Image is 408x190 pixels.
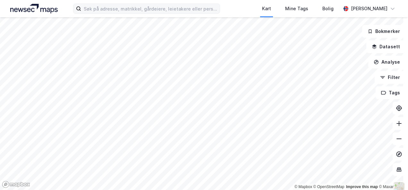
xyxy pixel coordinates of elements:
[351,5,387,12] div: [PERSON_NAME]
[2,181,30,188] a: Mapbox homepage
[376,86,405,99] button: Tags
[285,5,308,12] div: Mine Tags
[322,5,334,12] div: Bolig
[313,185,344,189] a: OpenStreetMap
[368,56,405,68] button: Analyse
[376,159,408,190] iframe: Chat Widget
[346,185,378,189] a: Improve this map
[362,25,405,38] button: Bokmerker
[10,4,58,13] img: logo.a4113a55bc3d86da70a041830d287a7e.svg
[376,159,408,190] div: Kontrollprogram for chat
[375,71,405,84] button: Filter
[294,185,312,189] a: Mapbox
[366,40,405,53] button: Datasett
[81,4,219,13] input: Søk på adresse, matrikkel, gårdeiere, leietakere eller personer
[262,5,271,12] div: Kart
